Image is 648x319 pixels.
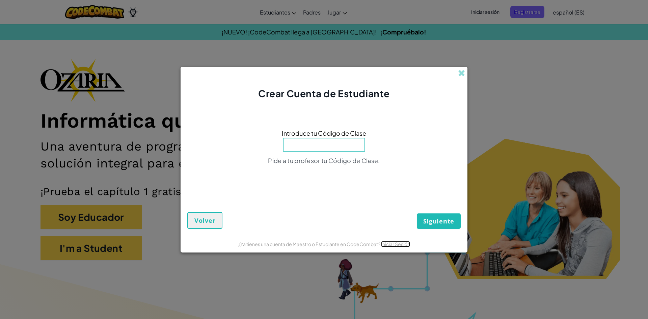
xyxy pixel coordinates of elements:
button: Siguiente [417,213,461,229]
span: Crear Cuenta de Estudiante [258,87,390,99]
span: Siguiente [423,217,454,225]
a: Iniciar Sesión [381,241,410,247]
span: ¿Ya tienes una cuenta de Maestro o Estudiante en CodeCombat? [238,241,381,247]
span: Volver [194,216,215,224]
span: Introduce tu Código de Clase [282,128,366,138]
button: Volver [187,212,222,229]
span: Pide a tu profesor tu Código de Clase. [268,157,380,164]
